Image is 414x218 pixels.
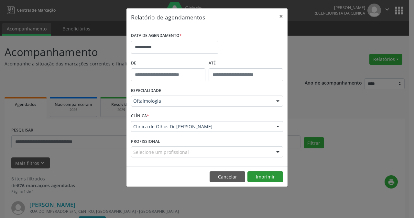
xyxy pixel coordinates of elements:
[247,171,283,182] button: Imprimir
[210,171,245,182] button: Cancelar
[275,8,288,24] button: Close
[131,13,205,21] h5: Relatório de agendamentos
[209,58,283,68] label: ATÉ
[133,123,270,130] span: Clinica de Olhos Dr [PERSON_NAME]
[131,86,161,96] label: ESPECIALIDADE
[133,149,189,155] span: Selecione um profissional
[131,58,205,68] label: De
[131,111,149,121] label: CLÍNICA
[131,31,182,41] label: DATA DE AGENDAMENTO
[131,136,160,146] label: PROFISSIONAL
[133,98,270,104] span: Oftalmologia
